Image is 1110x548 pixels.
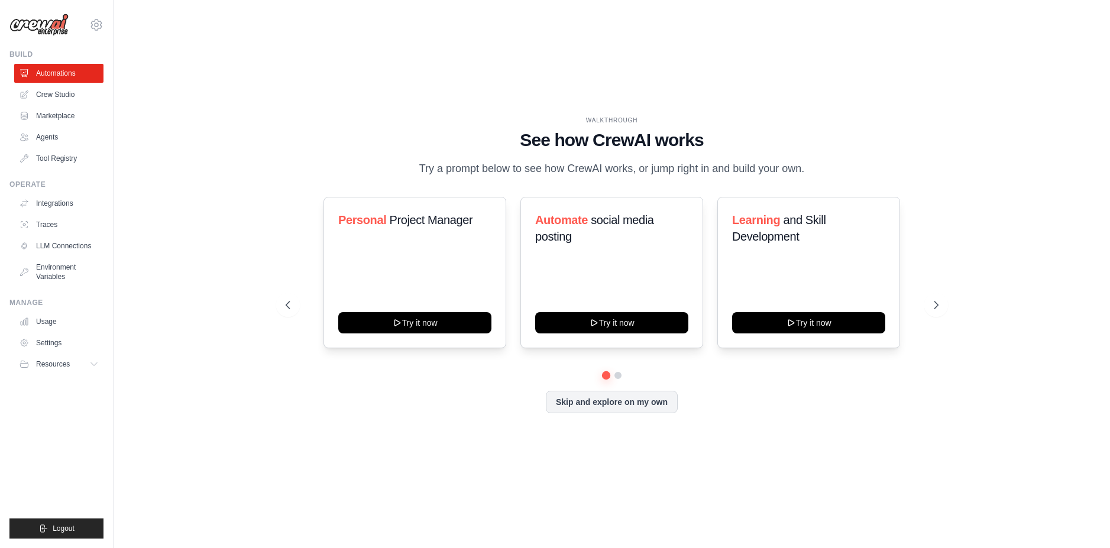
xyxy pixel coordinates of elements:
span: Personal [338,213,386,226]
span: Learning [732,213,780,226]
span: Resources [36,359,70,369]
div: Manage [9,298,103,307]
button: Resources [14,355,103,374]
button: Try it now [732,312,885,333]
span: Logout [53,524,75,533]
a: Agents [14,128,103,147]
a: Integrations [14,194,103,213]
button: Try it now [535,312,688,333]
a: Crew Studio [14,85,103,104]
a: Automations [14,64,103,83]
span: Automate [535,213,588,226]
button: Try it now [338,312,491,333]
a: Tool Registry [14,149,103,168]
p: Try a prompt below to see how CrewAI works, or jump right in and build your own. [413,160,811,177]
div: WALKTHROUGH [286,116,939,125]
button: Skip and explore on my own [546,391,678,413]
a: Traces [14,215,103,234]
span: social media posting [535,213,654,243]
button: Logout [9,518,103,539]
span: Project Manager [389,213,473,226]
a: Settings [14,333,103,352]
a: Marketplace [14,106,103,125]
a: Usage [14,312,103,331]
a: Environment Variables [14,258,103,286]
div: Build [9,50,103,59]
div: Operate [9,180,103,189]
a: LLM Connections [14,236,103,255]
span: and Skill Development [732,213,826,243]
img: Logo [9,14,69,36]
h1: See how CrewAI works [286,129,939,151]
